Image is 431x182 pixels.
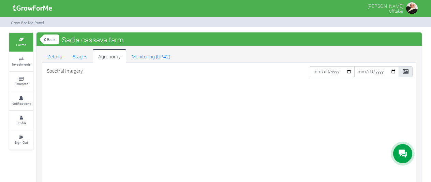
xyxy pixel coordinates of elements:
small: Sign Out [15,140,28,145]
span: Sadia cassava farm [60,33,125,46]
small: Farms [16,42,26,47]
small: Profile [16,121,26,125]
a: Agronomy [93,49,126,63]
a: Investments [9,52,33,71]
a: Monitoring (UP42) [126,49,176,63]
a: Farms [9,33,33,52]
a: Sign Out [9,130,33,149]
p: [PERSON_NAME] [368,1,403,10]
small: Offtaker [389,9,403,14]
a: Notifications [9,92,33,110]
a: Profile [9,111,33,130]
input: End Date [354,66,399,77]
small: Grow For Me Panel [11,20,44,25]
p: Spectral Imagery [47,67,83,74]
a: Back [40,34,59,45]
a: Details [42,49,67,63]
input: Start Date [310,66,355,77]
small: Notifications [12,101,31,106]
small: Investments [12,62,31,67]
img: growforme image [11,1,55,15]
a: Stages [67,49,93,63]
small: Finances [14,81,28,86]
img: growforme image [405,1,419,15]
a: Finances [9,72,33,91]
